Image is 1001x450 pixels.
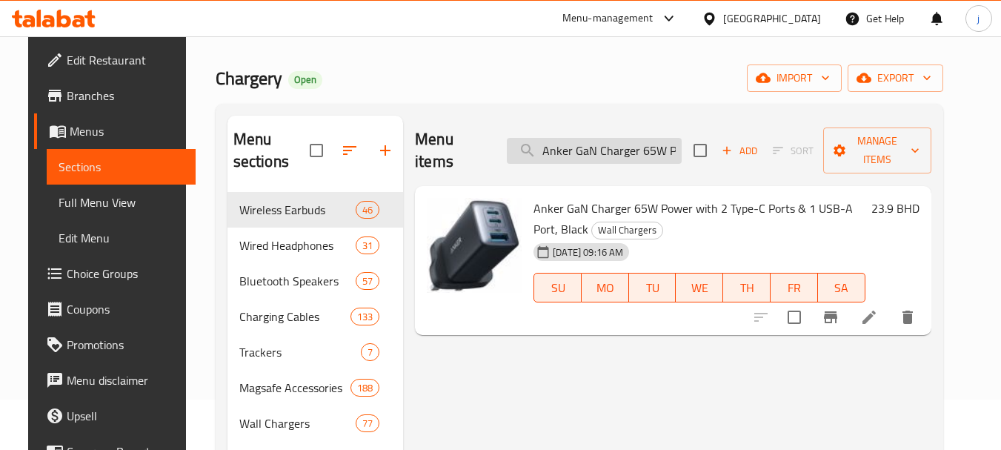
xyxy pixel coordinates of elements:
span: j [977,10,980,27]
span: TU [635,277,671,299]
a: Promotions [34,327,196,363]
button: WE [676,273,723,302]
h2: Menu sections [233,128,310,173]
span: [DATE] 09:16 AM [547,245,629,259]
h2: Menu items [415,128,489,173]
div: Bluetooth Speakers57 [227,263,404,299]
input: search [507,138,682,164]
button: Manage items [823,128,931,173]
button: SA [818,273,865,302]
div: Wired Headphones31 [227,228,404,263]
button: SU [533,273,582,302]
a: Edit Restaurant [34,42,196,78]
a: Edit menu item [860,308,878,326]
button: export [848,64,943,92]
button: FR [771,273,818,302]
span: TH [729,277,765,299]
span: Full Menu View [59,193,184,211]
span: 57 [356,274,379,288]
span: Select section [685,135,716,166]
div: [GEOGRAPHIC_DATA] [723,10,821,27]
span: Menus [70,122,184,140]
div: items [350,379,379,397]
span: SU [540,277,576,299]
span: Branches [67,87,184,105]
a: Edit Menu [47,220,196,256]
div: Trackers7 [227,334,404,370]
a: Coupons [34,291,196,327]
span: 7 [362,345,379,360]
a: Branches [34,78,196,113]
div: Charging Cables133 [227,299,404,334]
div: Wireless Earbuds46 [227,192,404,228]
span: Chargery [216,62,282,95]
a: Menus [34,113,196,149]
span: Bluetooth Speakers [239,272,356,290]
span: 188 [351,381,379,395]
div: Wall Chargers [591,222,663,239]
span: Coupons [67,300,184,318]
div: items [356,272,379,290]
span: Edit Menu [59,229,184,247]
span: Charging Cables [239,308,350,325]
span: 133 [351,310,379,324]
div: items [356,236,379,254]
span: WE [682,277,717,299]
span: Select to update [779,302,810,333]
img: Anker GaN Charger 65W Power with 2 Type-C Ports & 1 USB-A Port, Black [427,198,522,293]
span: Promotions [67,336,184,354]
div: Wall Chargers77 [227,406,404,441]
span: Sections [59,158,184,176]
a: Choice Groups [34,256,196,291]
span: import [759,69,830,87]
a: Full Menu View [47,185,196,220]
span: 46 [356,203,379,217]
button: Add [716,139,763,162]
span: FR [776,277,812,299]
div: Magsafe Accessories188 [227,370,404,406]
span: Choice Groups [67,265,184,282]
span: export [859,69,931,87]
span: Edit Restaurant [67,51,184,69]
button: import [747,64,842,92]
a: Sections [47,149,196,185]
div: Menu-management [562,10,654,27]
span: Manage items [835,132,919,169]
span: Magsafe Accessories [239,379,350,397]
span: Wired Headphones [239,236,356,254]
button: Branch-specific-item [813,300,848,335]
span: Wall Chargers [239,414,356,432]
span: Wireless Earbuds [239,201,356,219]
span: 31 [356,239,379,253]
span: Open [288,73,322,86]
button: delete [890,300,925,335]
span: MO [588,277,623,299]
div: items [361,343,379,361]
span: 77 [356,417,379,431]
button: TH [723,273,771,302]
span: Upsell [67,407,184,425]
div: items [356,414,379,432]
span: Add [719,142,759,159]
h6: 23.9 BHD [871,198,919,219]
span: Menu disclaimer [67,371,184,389]
span: SA [824,277,859,299]
button: TU [629,273,676,302]
button: MO [582,273,629,302]
span: Trackers [239,343,361,361]
a: Upsell [34,398,196,434]
a: Menu disclaimer [34,363,196,398]
span: Wall Chargers [592,222,662,239]
span: Anker GaN Charger 65W Power with 2 Type-C Ports & 1 USB-A Port, Black [533,197,853,240]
